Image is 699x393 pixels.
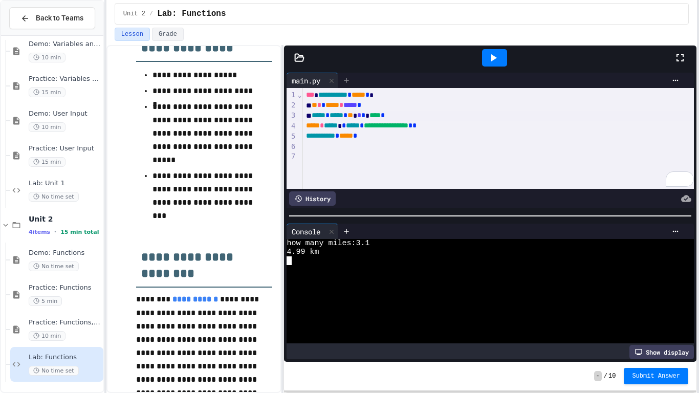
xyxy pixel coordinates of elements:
div: main.py [287,73,338,88]
span: 10 min [29,53,65,62]
span: Unit 2 [123,10,145,18]
span: Practice: Functions [29,283,101,292]
button: Submit Answer [624,368,688,384]
span: Practice: Functions, cont. [29,318,101,327]
div: To enrich screen reader interactions, please activate Accessibility in Grammarly extension settings [303,88,694,189]
div: 3 [287,111,297,121]
span: 4.99 km [287,248,319,256]
button: Grade [152,28,184,41]
button: Back to Teams [9,7,95,29]
div: 4 [287,121,297,132]
span: 10 min [29,331,65,341]
span: Lab: Functions [157,8,226,20]
span: / [149,10,153,18]
span: Demo: User Input [29,110,101,118]
div: 7 [287,151,297,162]
span: Submit Answer [632,372,680,380]
span: 5 min [29,296,62,306]
span: • [54,228,56,236]
span: Demo: Functions [29,249,101,257]
span: Lab: Functions [29,353,101,362]
span: 15 min [29,88,65,97]
span: 15 min [29,157,65,167]
div: 6 [287,142,297,152]
div: 5 [287,132,297,142]
span: Lab: Unit 1 [29,179,101,188]
span: No time set [29,366,79,376]
span: No time set [29,261,79,271]
span: No time set [29,192,79,202]
span: how many miles:3.1 [287,239,369,248]
div: Console [287,226,325,237]
div: History [289,191,336,206]
span: 4 items [29,229,50,235]
button: Lesson [115,28,150,41]
div: 1 [287,90,297,100]
div: Console [287,224,338,239]
span: - [594,371,602,381]
span: Practice: User Input [29,144,101,153]
span: 15 min total [60,229,99,235]
div: 2 [287,100,297,111]
div: Show display [629,345,694,359]
span: Fold line [297,91,302,99]
span: 10 min [29,122,65,132]
div: main.py [287,75,325,86]
span: Demo: Variables and Data Types [29,40,101,49]
span: Back to Teams [36,13,83,24]
span: / [604,372,607,380]
span: Unit 2 [29,214,101,224]
span: Practice: Variables and Data Types [29,75,101,83]
span: 10 [608,372,616,380]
